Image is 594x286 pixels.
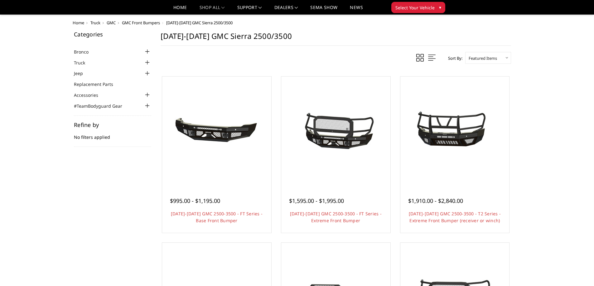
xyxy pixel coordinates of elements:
span: ▾ [439,4,441,11]
a: GMC [107,20,116,26]
a: Bronco [74,49,96,55]
button: Select Your Vehicle [391,2,445,13]
a: SEMA Show [310,5,337,14]
div: No filters applied [74,122,151,147]
a: Truck [74,59,93,66]
a: 2024-2025 GMC 2500-3500 - FT Series - Base Front Bumper 2024-2025 GMC 2500-3500 - FT Series - Bas... [164,78,270,184]
a: 2024-2025 GMC 2500-3500 - FT Series - Extreme Front Bumper 2024-2025 GMC 2500-3500 - FT Series - ... [283,78,389,184]
a: Jeep [74,70,91,77]
a: [DATE]-[DATE] GMC 2500-3500 - FT Series - Base Front Bumper [171,211,263,223]
a: [DATE]-[DATE] GMC 2500-3500 - FT Series - Extreme Front Bumper [290,211,382,223]
a: Home [173,5,187,14]
a: GMC Front Bumpers [122,20,160,26]
a: Accessories [74,92,106,98]
span: $1,595.00 - $1,995.00 [289,197,344,204]
a: shop all [200,5,225,14]
a: Truck [90,20,100,26]
span: $1,910.00 - $2,840.00 [408,197,463,204]
a: Support [237,5,262,14]
h1: [DATE]-[DATE] GMC Sierra 2500/3500 [161,31,511,46]
span: [DATE]-[DATE] GMC Sierra 2500/3500 [166,20,233,26]
h5: Refine by [74,122,151,128]
h5: Categories [74,31,151,37]
a: News [350,5,363,14]
a: #TeamBodyguard Gear [74,103,130,109]
a: Dealers [274,5,298,14]
a: 2024-2025 GMC 2500-3500 - T2 Series - Extreme Front Bumper (receiver or winch) 2024-2025 GMC 2500... [402,78,508,184]
label: Sort By: [445,54,462,63]
span: $995.00 - $1,195.00 [170,197,220,204]
span: Select Your Vehicle [395,4,435,11]
a: [DATE]-[DATE] GMC 2500-3500 - T2 Series - Extreme Front Bumper (receiver or winch) [409,211,501,223]
a: Replacement Parts [74,81,121,87]
a: Home [73,20,84,26]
